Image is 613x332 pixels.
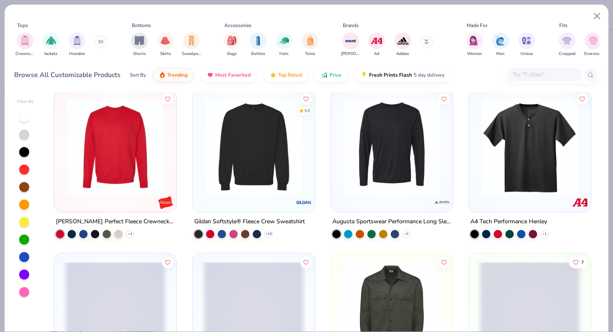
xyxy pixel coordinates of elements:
span: Adams [341,51,360,57]
div: Fits [559,22,568,29]
div: Accessories [224,22,251,29]
button: filter button [584,32,603,57]
button: Like [569,257,588,268]
img: TopRated.gif [270,72,276,78]
div: filter for Adams [341,32,360,57]
span: Jackets [44,51,58,57]
button: filter button [518,32,535,57]
div: filter for Crewnecks [15,32,35,57]
span: Bags [227,51,237,57]
span: Most Favorited [215,72,251,78]
button: Like [438,93,450,105]
input: Try "T-Shirt" [512,70,576,80]
span: Men [496,51,505,57]
div: Brands [343,22,359,29]
button: filter button [224,32,240,57]
button: filter button [131,32,148,57]
span: Totes [305,51,315,57]
img: Shorts Image [135,36,144,45]
img: Oversized Image [588,36,598,45]
button: filter button [43,32,59,57]
img: A4 Image [370,35,383,47]
button: Like [300,93,312,105]
div: filter for Shorts [131,32,148,57]
img: Augusta logo [434,194,450,211]
img: Men Image [496,36,505,45]
span: 7 [581,260,584,265]
span: Bottles [251,51,265,57]
img: Hoodies Image [73,36,82,45]
img: Skirts Image [161,36,170,45]
img: flash.gif [361,72,367,78]
span: + 4 [128,232,132,237]
button: Like [576,93,588,105]
img: Crewnecks Image [20,36,30,45]
div: filter for Totes [302,32,319,57]
div: A4 Tech Performance Henley [470,217,547,227]
span: + 1 [543,232,547,237]
button: filter button [302,32,319,57]
div: [PERSON_NAME] Perfect Fleece Crewneck Sweatshirt [56,217,175,227]
button: Like [162,257,173,268]
span: A4 [374,51,379,57]
span: Sweatpants [182,51,201,57]
span: 5 day delivery [414,70,445,80]
button: filter button [466,32,483,57]
button: filter button [182,32,201,57]
button: Trending [153,68,194,82]
div: Made For [467,22,487,29]
img: Sweatpants Image [187,36,196,45]
button: Close [589,8,605,24]
button: filter button [250,32,266,57]
div: filter for Sweatpants [182,32,201,57]
span: Crewnecks [15,51,35,57]
span: Adidas [396,51,409,57]
div: filter for Bottles [250,32,266,57]
div: filter for Oversized [584,32,603,57]
div: Gildan Softstyle® Fleece Crew Sweatshirt [194,217,305,227]
img: Bags Image [227,36,236,45]
img: 57d99528-edd9-4c37-a2fc-48c038db1075 [339,98,445,195]
img: 5874d0ac-5d93-4666-93ee-bf0dbfc6b460 [306,98,412,195]
button: Top Rated [264,68,308,82]
button: filter button [341,32,360,57]
img: Adidas Image [397,35,409,47]
div: Sort By [130,71,146,79]
div: filter for Women [466,32,483,57]
button: filter button [368,32,385,57]
div: Bottoms [132,22,151,29]
span: Hoodies [69,51,85,57]
button: filter button [492,32,509,57]
span: + 10 [265,232,271,237]
span: Skirts [160,51,171,57]
button: Fresh Prints Flash5 day delivery [354,68,451,82]
img: A4 logo [572,194,588,211]
div: filter for Cropped [559,32,575,57]
img: Unisex Image [522,36,531,45]
button: Like [438,257,450,268]
button: Price [315,68,348,82]
img: Bottles Image [254,36,263,45]
img: Jackets Image [46,36,56,45]
span: Top Rated [278,72,302,78]
img: Women Image [470,36,479,45]
div: filter for Hoodies [69,32,85,57]
img: most_fav.gif [207,72,214,78]
div: filter for Skirts [157,32,174,57]
span: Unisex [520,51,533,57]
button: filter button [559,32,575,57]
div: filter for Adidas [394,32,411,57]
img: Gildan logo [296,194,312,211]
div: filter for Jackets [43,32,59,57]
img: Adams Image [344,35,357,47]
span: Shorts [133,51,146,57]
span: Oversized [584,51,603,57]
button: Like [300,257,312,268]
div: Tops [17,22,28,29]
div: Browse All Customizable Products [14,70,121,80]
img: d9024008-2338-4cc5-98cb-e85597e1ff87 [445,98,550,195]
div: filter for A4 [368,32,385,57]
button: filter button [69,32,85,57]
span: Trending [167,72,188,78]
img: Cropped Image [562,36,572,45]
